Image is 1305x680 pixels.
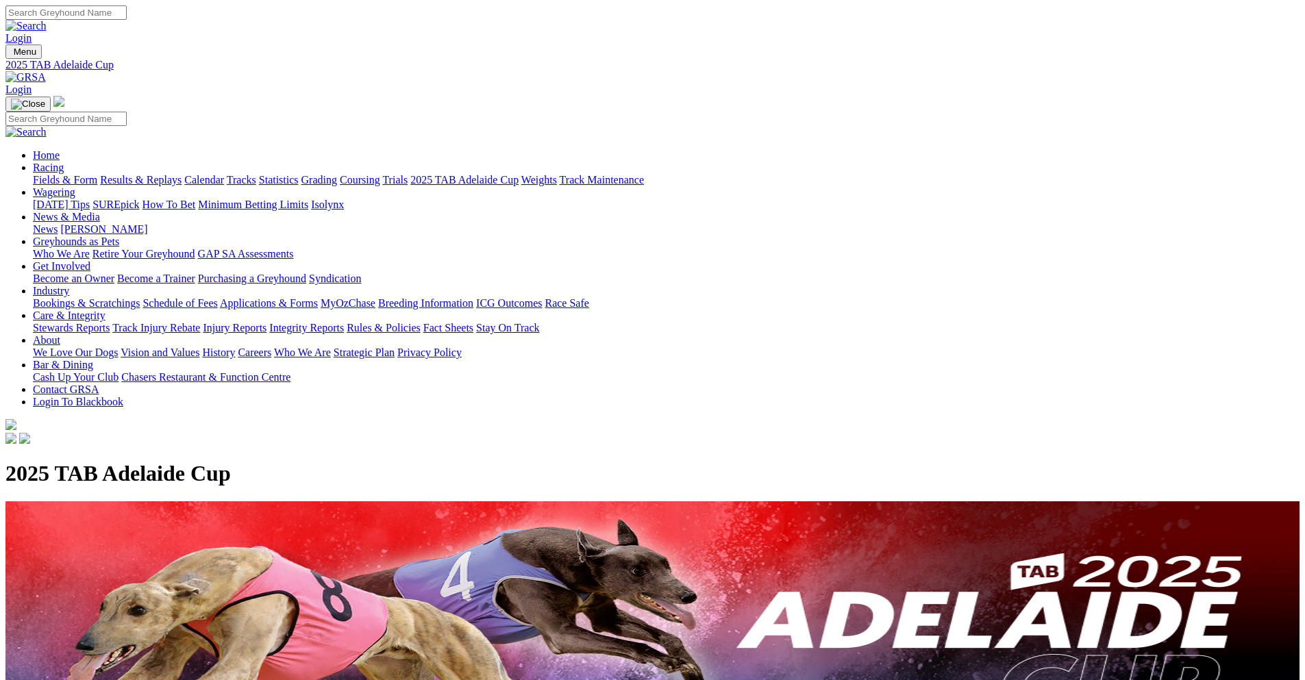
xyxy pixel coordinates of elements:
[33,347,1300,359] div: About
[92,248,195,260] a: Retire Your Greyhound
[5,419,16,430] img: logo-grsa-white.png
[545,297,588,309] a: Race Safe
[220,297,318,309] a: Applications & Forms
[60,223,147,235] a: [PERSON_NAME]
[33,260,90,272] a: Get Involved
[382,174,408,186] a: Trials
[301,174,337,186] a: Grading
[198,248,294,260] a: GAP SA Assessments
[5,97,51,112] button: Toggle navigation
[112,322,200,333] a: Track Injury Rebate
[5,112,127,126] input: Search
[5,20,47,32] img: Search
[33,334,60,346] a: About
[33,322,110,333] a: Stewards Reports
[5,126,47,138] img: Search
[309,273,361,284] a: Syndication
[378,297,473,309] a: Breeding Information
[521,174,557,186] a: Weights
[5,433,16,444] img: facebook.svg
[410,174,519,186] a: 2025 TAB Adelaide Cup
[33,297,1300,310] div: Industry
[33,297,140,309] a: Bookings & Scratchings
[33,383,99,395] a: Contact GRSA
[560,174,644,186] a: Track Maintenance
[311,199,344,210] a: Isolynx
[33,248,90,260] a: Who We Are
[5,71,46,84] img: GRSA
[33,149,60,161] a: Home
[33,310,105,321] a: Care & Integrity
[117,273,195,284] a: Become a Trainer
[33,359,93,370] a: Bar & Dining
[33,322,1300,334] div: Care & Integrity
[33,236,119,247] a: Greyhounds as Pets
[476,297,542,309] a: ICG Outcomes
[274,347,331,358] a: Who We Are
[33,174,97,186] a: Fields & Form
[92,199,139,210] a: SUREpick
[202,347,235,358] a: History
[5,32,32,44] a: Login
[33,199,90,210] a: [DATE] Tips
[33,273,1300,285] div: Get Involved
[5,84,32,95] a: Login
[476,322,539,333] a: Stay On Track
[33,396,123,407] a: Login To Blackbook
[269,322,344,333] a: Integrity Reports
[121,347,199,358] a: Vision and Values
[33,248,1300,260] div: Greyhounds as Pets
[19,433,30,444] img: twitter.svg
[259,174,299,186] a: Statistics
[142,199,196,210] a: How To Bet
[227,174,256,186] a: Tracks
[53,96,64,107] img: logo-grsa-white.png
[203,322,266,333] a: Injury Reports
[347,322,421,333] a: Rules & Policies
[238,347,271,358] a: Careers
[334,347,395,358] a: Strategic Plan
[33,223,58,235] a: News
[14,47,36,57] span: Menu
[33,199,1300,211] div: Wagering
[33,211,100,223] a: News & Media
[340,174,380,186] a: Coursing
[198,199,308,210] a: Minimum Betting Limits
[423,322,473,333] a: Fact Sheets
[121,371,290,383] a: Chasers Restaurant & Function Centre
[11,99,45,110] img: Close
[397,347,462,358] a: Privacy Policy
[5,59,1300,71] a: 2025 TAB Adelaide Cup
[33,223,1300,236] div: News & Media
[5,461,1300,486] h1: 2025 TAB Adelaide Cup
[100,174,182,186] a: Results & Replays
[33,371,1300,383] div: Bar & Dining
[5,5,127,20] input: Search
[321,297,375,309] a: MyOzChase
[198,273,306,284] a: Purchasing a Greyhound
[33,174,1300,186] div: Racing
[33,285,69,297] a: Industry
[184,174,224,186] a: Calendar
[33,371,119,383] a: Cash Up Your Club
[33,273,114,284] a: Become an Owner
[5,45,42,59] button: Toggle navigation
[33,186,75,198] a: Wagering
[142,297,217,309] a: Schedule of Fees
[33,162,64,173] a: Racing
[33,347,118,358] a: We Love Our Dogs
